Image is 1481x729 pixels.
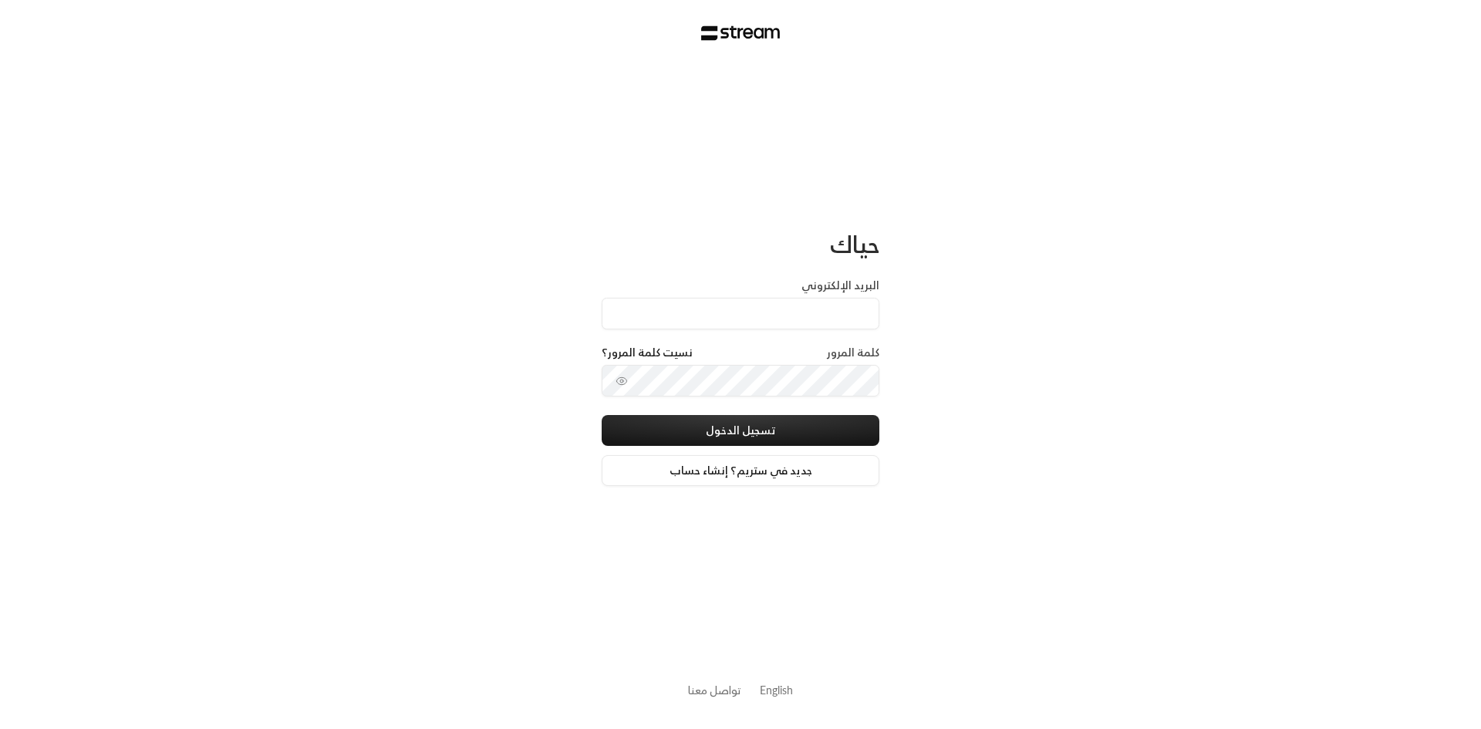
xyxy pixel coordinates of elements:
[701,25,781,41] img: Stream Logo
[609,369,634,393] button: toggle password visibility
[688,682,741,698] button: تواصل معنا
[827,345,879,360] label: كلمة المرور
[602,455,879,486] a: جديد في ستريم؟ إنشاء حساب
[830,224,879,265] span: حياك
[602,345,693,360] a: نسيت كلمة المرور؟
[602,415,879,446] button: تسجيل الدخول
[688,680,741,700] a: تواصل معنا
[801,278,879,293] label: البريد الإلكتروني
[760,676,793,704] a: English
